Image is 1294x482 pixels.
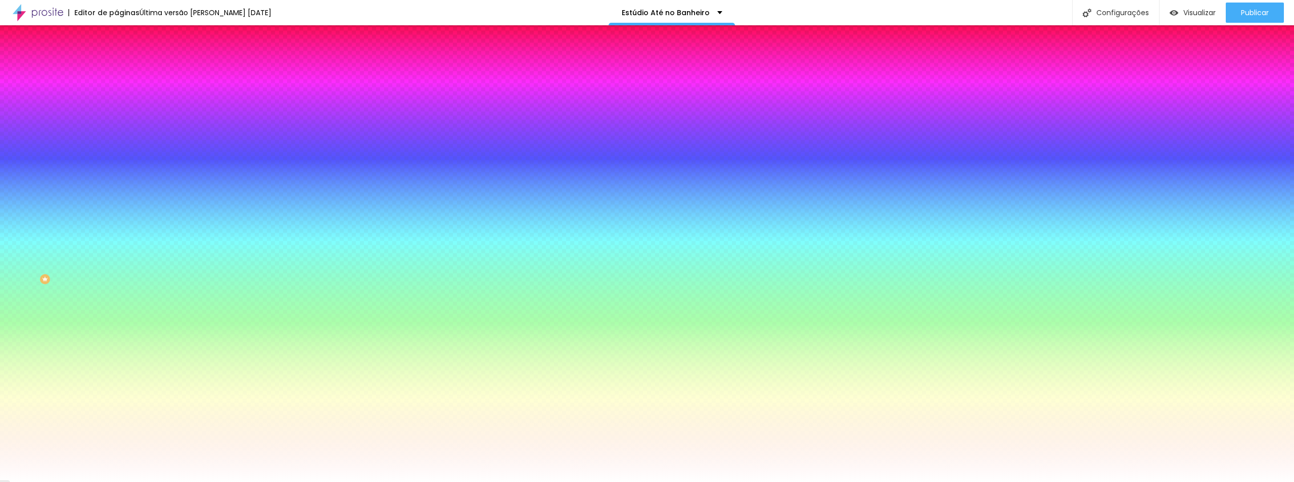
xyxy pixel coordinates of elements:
[1226,3,1284,23] button: Publicar
[1183,9,1216,17] span: Visualizar
[1241,9,1269,17] span: Publicar
[1170,9,1178,17] img: view-1.svg
[1083,9,1091,17] img: Icone
[622,9,710,16] p: Estúdio Até no Banheiro
[1160,3,1226,23] button: Visualizar
[68,9,140,16] div: Editor de páginas
[140,9,271,16] div: Última versão [PERSON_NAME] [DATE]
